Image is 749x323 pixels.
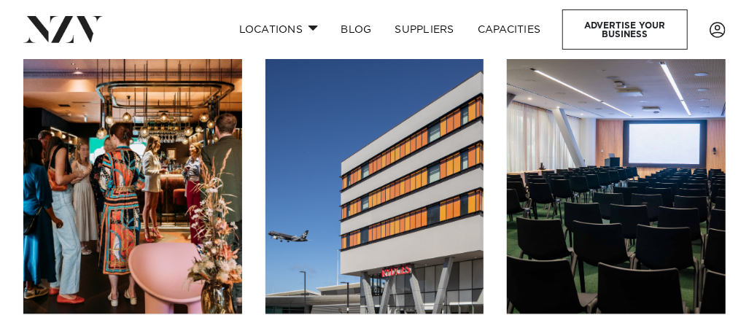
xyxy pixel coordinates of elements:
img: nzv-logo.png [23,16,103,42]
a: BLOG [330,14,384,45]
a: SUPPLIERS [384,14,466,45]
a: Locations [228,14,330,45]
a: Advertise your business [562,9,688,50]
a: Capacities [466,14,553,45]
